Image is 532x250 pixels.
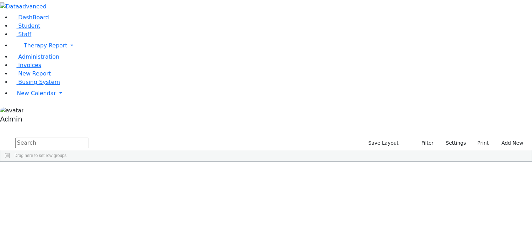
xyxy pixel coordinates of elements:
span: New Calendar [17,90,56,97]
span: Invoices [18,62,41,68]
span: DashBoard [18,14,49,21]
span: Busing System [18,79,60,85]
a: Student [11,22,40,29]
button: Filter [412,138,437,149]
span: New Report [18,70,51,77]
span: Student [18,22,40,29]
span: Drag here to set row groups [14,153,67,158]
a: Administration [11,53,59,60]
button: Print [469,138,492,149]
button: Settings [437,138,469,149]
button: Add New [494,138,526,149]
a: Staff [11,31,31,38]
a: New Calendar [11,86,532,100]
button: Save Layout [365,138,402,149]
a: New Report [11,70,51,77]
a: Therapy Report [11,39,532,53]
input: Search [15,138,88,148]
a: DashBoard [11,14,49,21]
span: Administration [18,53,59,60]
a: Busing System [11,79,60,85]
a: Invoices [11,62,41,68]
span: Therapy Report [24,42,67,49]
span: Staff [18,31,31,38]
